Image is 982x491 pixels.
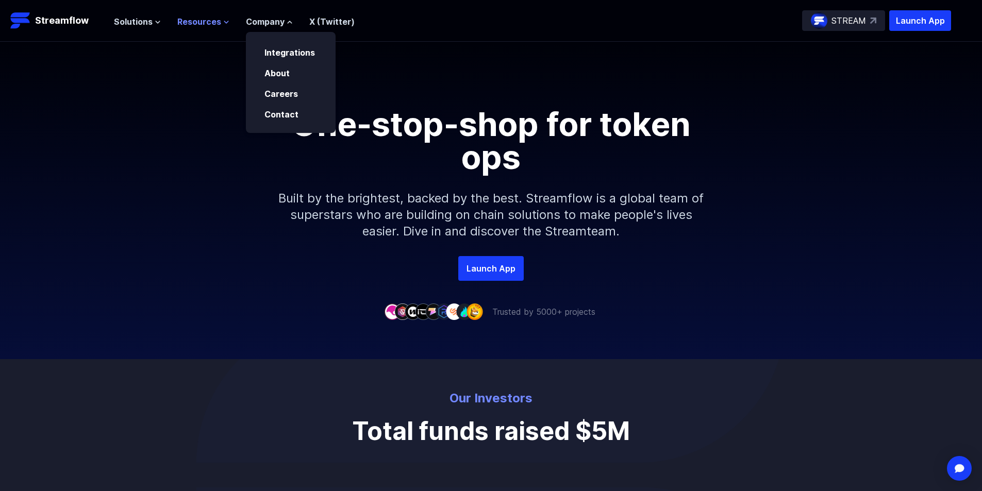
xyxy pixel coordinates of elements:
[394,303,411,319] img: company-2
[425,303,442,319] img: company-5
[889,10,951,31] button: Launch App
[467,303,483,319] img: company-9
[309,16,355,27] a: X (Twitter)
[10,10,104,31] a: Streamflow
[446,303,462,319] img: company-7
[114,15,153,28] span: Solutions
[492,306,595,318] p: Trusted by 5000+ projects
[10,10,31,31] img: Streamflow Logo
[405,303,421,319] img: company-3
[264,68,290,78] a: About
[802,10,885,31] a: STREAM
[384,303,401,319] img: company-1
[870,18,876,24] img: top-right-arrow.svg
[264,109,298,120] a: Contact
[456,303,473,319] img: company-8
[264,47,315,58] a: Integrations
[177,15,221,28] span: Resources
[246,15,285,28] span: Company
[35,13,89,28] p: Streamflow
[264,89,298,99] a: Careers
[415,303,431,319] img: company-4
[114,15,161,28] button: Solutions
[436,303,452,319] img: company-6
[831,14,866,27] p: STREAM
[947,456,972,481] div: Open Intercom Messenger
[259,108,723,174] h1: One-stop-shop for token ops
[246,15,293,28] button: Company
[270,174,713,256] p: Built by the brightest, backed by the best. Streamflow is a global team of superstars who are bui...
[177,15,229,28] button: Resources
[811,12,827,29] img: streamflow-logo-circle.png
[458,256,524,281] a: Launch App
